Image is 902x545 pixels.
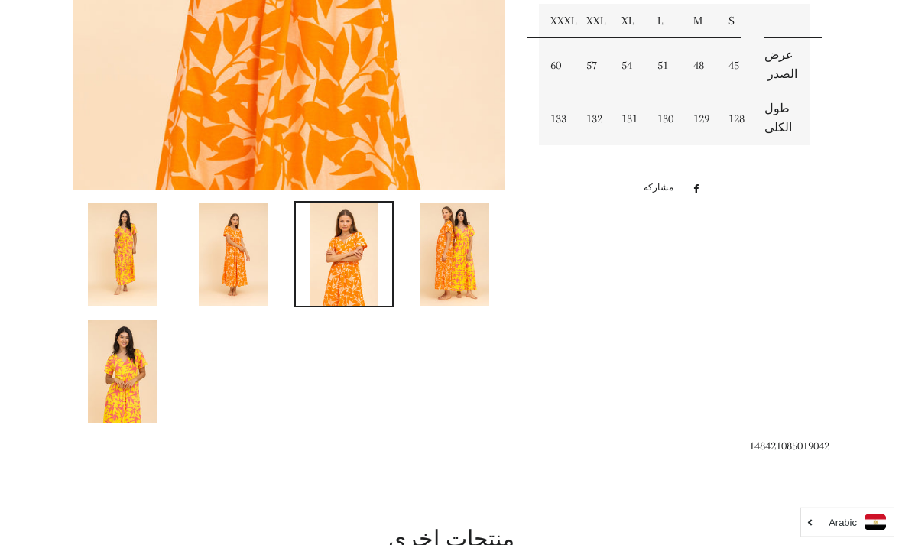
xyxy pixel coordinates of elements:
td: XL [610,5,646,39]
td: 131 [610,92,646,146]
td: عرض الصدر [753,39,810,92]
td: XXXL [539,5,575,39]
i: Arabic [829,517,857,527]
img: تحميل الصورة في عارض المعرض ، جلابيه مى [420,203,489,307]
td: 45 [717,39,753,92]
td: 128 [717,92,753,146]
td: 133 [539,92,575,146]
img: تحميل الصورة في عارض المعرض ، جلابيه مى [88,321,157,424]
td: 48 [682,39,718,92]
span: مشاركه [644,180,681,197]
td: XXL [575,5,611,39]
td: 54 [610,39,646,92]
td: S [717,5,753,39]
a: Arabic [809,514,886,530]
td: 132 [575,92,611,146]
img: تحميل الصورة في عارض المعرض ، جلابيه مى [88,203,157,307]
span: 148421085019042 [749,440,829,453]
td: 130 [646,92,682,146]
td: طول الكلى [753,92,810,146]
td: 129 [682,92,718,146]
img: تحميل الصورة في عارض المعرض ، جلابيه مى [199,203,268,307]
td: M [682,5,718,39]
img: تحميل الصورة في عارض المعرض ، جلابيه مى [310,203,378,307]
td: 60 [539,39,575,92]
td: L [646,5,682,39]
td: 57 [575,39,611,92]
td: 51 [646,39,682,92]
